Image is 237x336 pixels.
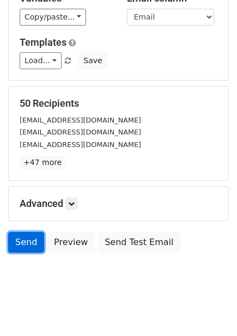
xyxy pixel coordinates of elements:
[20,52,62,69] a: Load...
[20,156,65,169] a: +47 more
[183,284,237,336] iframe: Chat Widget
[20,140,141,149] small: [EMAIL_ADDRESS][DOMAIN_NAME]
[20,116,141,124] small: [EMAIL_ADDRESS][DOMAIN_NAME]
[78,52,107,69] button: Save
[98,232,180,253] a: Send Test Email
[20,9,86,26] a: Copy/paste...
[20,198,217,210] h5: Advanced
[20,36,66,48] a: Templates
[20,128,141,136] small: [EMAIL_ADDRESS][DOMAIN_NAME]
[20,97,217,109] h5: 50 Recipients
[47,232,95,253] a: Preview
[183,284,237,336] div: Widget de chat
[8,232,44,253] a: Send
